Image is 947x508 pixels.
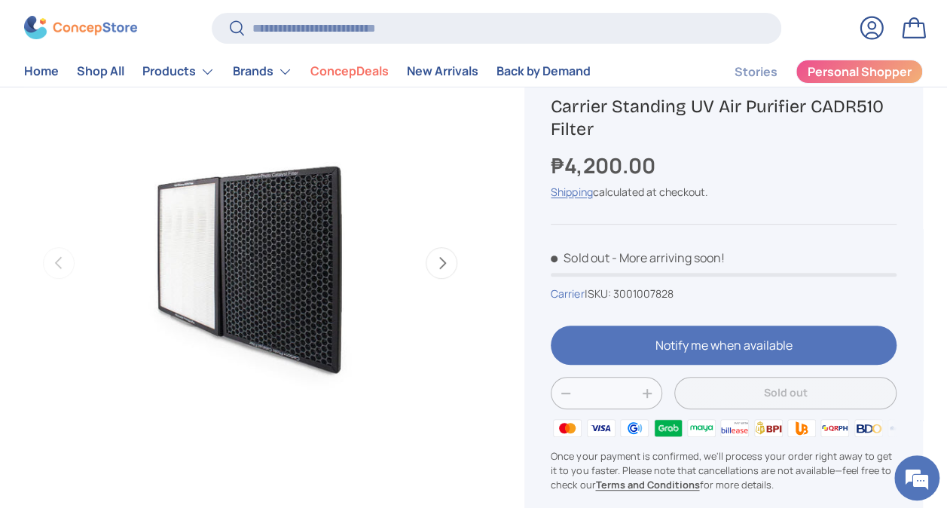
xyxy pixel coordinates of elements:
summary: Products [133,57,224,87]
a: Shop All [77,57,124,87]
span: Personal Shopper [808,66,912,78]
span: 3001007828 [612,286,673,301]
span: SKU: [587,286,610,301]
a: New Arrivals [407,57,478,87]
img: grabpay [651,417,684,439]
span: | [584,286,673,301]
span: Sold out [551,249,609,266]
a: Terms and Conditions [595,478,699,491]
img: ConcepStore [24,17,137,40]
strong: ₱4,200.00 [551,151,658,179]
a: Stories [735,57,777,87]
nav: Secondary [698,57,923,87]
div: calculated at checkout. [551,184,897,200]
p: Once your payment is confirmed, we'll process your order right away to get it to you faster. Plea... [551,449,897,493]
h1: Carrier Standing UV Air Purifier CADR510 Filter [551,95,897,141]
img: ubp [785,417,818,439]
a: Back by Demand [496,57,591,87]
a: Carrier [551,286,584,301]
p: - More arriving soon! [611,249,724,266]
img: visa [585,417,618,439]
img: bdo [852,417,885,439]
a: ConcepDeals [310,57,389,87]
img: gcash [618,417,651,439]
a: Home [24,57,59,87]
button: Sold out [674,377,897,409]
summary: Brands [224,57,301,87]
img: maya [685,417,718,439]
img: metrobank [885,417,918,439]
nav: Primary [24,57,591,87]
a: Personal Shopper [796,60,923,84]
img: master [551,417,584,439]
img: qrph [818,417,851,439]
a: Shipping [551,185,592,199]
img: bpi [752,417,785,439]
img: billease [718,417,751,439]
